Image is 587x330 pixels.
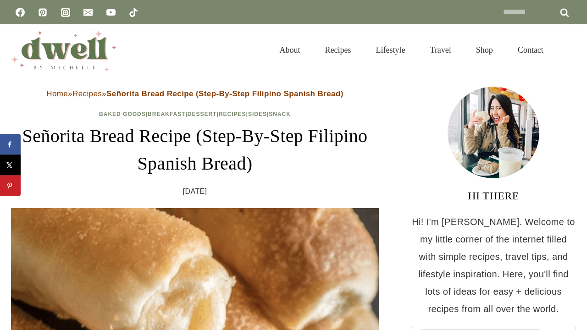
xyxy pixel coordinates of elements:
h1: Señorita Bread Recipe (Step-By-Step Filipino Spanish Bread) [11,122,379,177]
a: Travel [418,34,464,66]
p: Hi! I'm [PERSON_NAME]. Welcome to my little corner of the internet filled with simple recipes, tr... [411,213,576,318]
button: View Search Form [560,42,576,58]
a: About [267,34,313,66]
a: Baked Goods [99,111,146,117]
a: Breakfast [148,111,185,117]
strong: Señorita Bread Recipe (Step-By-Step Filipino Spanish Bread) [106,89,343,98]
a: Home [46,89,68,98]
time: [DATE] [183,185,207,198]
a: Recipes [72,89,102,98]
a: Sides [248,111,267,117]
a: Pinterest [33,3,52,22]
a: Dessert [188,111,217,117]
h3: HI THERE [411,187,576,204]
a: YouTube [102,3,120,22]
a: Facebook [11,3,29,22]
a: TikTok [124,3,143,22]
a: Shop [464,34,505,66]
span: » » [46,89,343,98]
a: Recipes [219,111,246,117]
a: Snack [269,111,291,117]
a: Lifestyle [364,34,418,66]
a: Contact [505,34,556,66]
img: DWELL by michelle [11,29,116,71]
a: Email [79,3,97,22]
a: Instagram [56,3,75,22]
nav: Primary Navigation [267,34,556,66]
span: | | | | | [99,111,291,117]
a: Recipes [313,34,364,66]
